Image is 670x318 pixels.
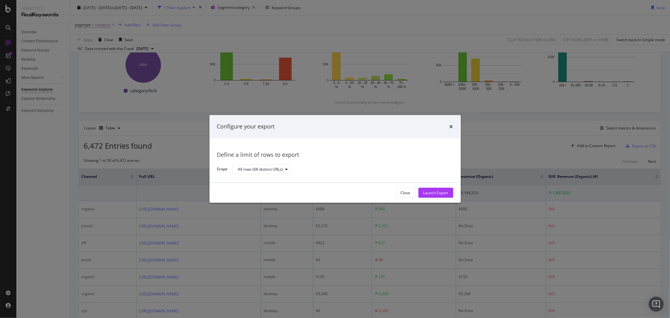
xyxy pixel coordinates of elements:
[401,190,411,195] div: Close
[423,190,448,195] div: Launch Export
[238,167,283,171] div: All rows (6K distinct URLs)
[217,167,228,173] label: Scope
[649,297,664,312] div: Open Intercom Messenger
[233,164,291,174] button: All rows (6K distinct URLs)
[217,123,275,131] div: Configure your export
[418,188,453,198] button: Launch Export
[210,115,461,203] div: modal
[449,123,453,131] div: times
[217,151,453,159] div: Define a limit of rows to export
[395,188,416,198] button: Close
